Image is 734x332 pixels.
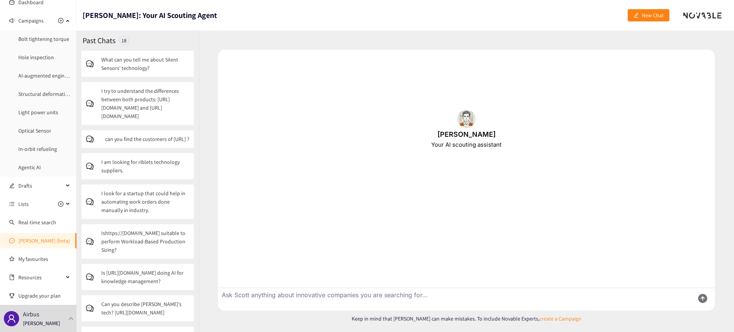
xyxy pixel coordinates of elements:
span: comment [86,198,101,206]
span: edit [9,183,15,188]
span: comment [86,238,101,245]
span: Lists [18,196,29,212]
span: Upgrade your plan [18,288,70,303]
span: comment [86,135,101,143]
span: Campaigns [18,13,44,28]
div: [PERSON_NAME] [437,130,496,139]
p: [PERSON_NAME] [23,319,60,327]
span: Drafts [18,178,63,193]
p: Is [URL][DOMAIN_NAME] doing AI for knowledge management? [101,269,189,285]
span: New Chat [642,11,664,19]
button: editNew Chat [628,9,669,21]
a: [PERSON_NAME] (beta) [18,237,70,244]
a: create a Campaign [539,315,581,322]
p: can you find the customers of [URL] ? [105,135,189,143]
span: comment [86,60,101,68]
a: My favourites [18,251,70,267]
div: Your AI scouting assistant [431,141,502,149]
span: comment [86,304,101,312]
h2: Past Chats [83,35,115,46]
a: Optical Sensor [18,127,51,134]
a: In-orbit refueling [18,146,57,152]
span: sound [9,18,15,23]
span: trophy [9,293,15,298]
p: I try to understand the differences between both products: [URL][DOMAIN_NAME] and [URL][DOMAIN_NAME] [101,87,189,120]
div: 18 [119,36,129,45]
span: Resources [18,270,63,285]
span: unordered-list [9,201,15,207]
p: Keep in mind that [PERSON_NAME] can make mistakes. To include Novable Experts, [218,314,715,323]
span: plus-circle [58,201,63,207]
a: Hole inspection [18,54,54,61]
p: Airbus [23,309,39,319]
span: edit [633,13,639,19]
span: book [9,275,15,280]
a: Bolt tightening torque [18,36,69,42]
textarea: Ask Scott anything about innovative companies you are searching for... [218,288,688,311]
span: plus-circle [58,18,63,23]
p: I am looking for riblets technology suppliers. [101,158,189,175]
a: Agentic AI [18,164,41,171]
p: What can you tell me about Silent Sensors' technology? [101,55,189,72]
p: I look for a startup that could help in automating work orders done manually in industry. [101,189,189,214]
a: Structural deformation sensing for testing [18,91,114,97]
span: comment [86,100,101,107]
a: AI-augmented engineering simulation tool [18,72,115,79]
div: Widget de chat [609,249,734,332]
a: Real-time search [18,219,56,226]
p: Ishttps://[DOMAIN_NAME] suitable to perform Workload-Based Production Sizing? [101,229,189,254]
img: Scott.87bedd56a4696ef791cd.png [457,109,476,128]
span: comment [86,273,101,281]
p: Can you describe [PERSON_NAME]'s tech? [URL][DOMAIN_NAME] [101,300,189,317]
iframe: Chat Widget [609,249,734,332]
span: comment [86,162,101,170]
span: user [7,314,16,323]
a: Light power units [18,109,58,116]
